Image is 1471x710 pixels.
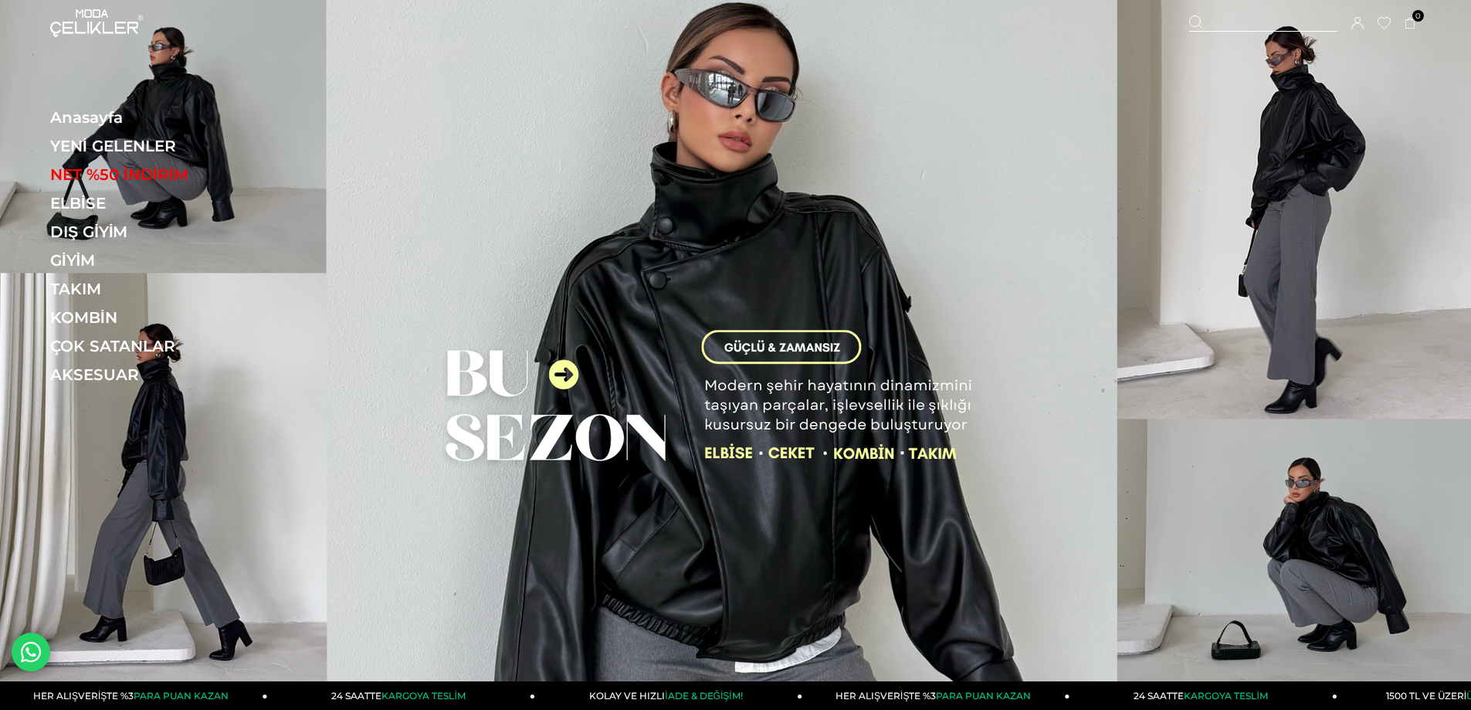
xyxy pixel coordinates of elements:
[665,690,742,702] span: İADE & DEĞİŞİM!
[1070,681,1337,710] a: 24 SAATTEKARGOYA TESLİM
[268,681,535,710] a: 24 SAATTEKARGOYA TESLİM
[1405,18,1416,29] a: 0
[50,251,263,270] a: GİYİM
[50,223,263,241] a: DIŞ GİYİM
[1412,10,1424,22] span: 0
[50,194,263,212] a: ELBİSE
[50,337,263,355] a: ÇOK SATANLAR
[936,690,1031,702] span: PARA PUAN KAZAN
[134,690,229,702] span: PARA PUAN KAZAN
[381,690,465,702] span: KARGOYA TESLİM
[50,137,263,155] a: YENİ GELENLER
[50,165,263,184] a: NET %50 İNDİRİM
[50,108,263,127] a: Anasayfa
[802,681,1069,710] a: HER ALIŞVERİŞTE %3PARA PUAN KAZAN
[50,365,263,384] a: AKSESUAR
[535,681,802,710] a: KOLAY VE HIZLIİADE & DEĞİŞİM!
[1184,690,1267,702] span: KARGOYA TESLİM
[50,9,143,37] img: logo
[50,308,263,327] a: KOMBİN
[50,280,263,298] a: TAKIM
